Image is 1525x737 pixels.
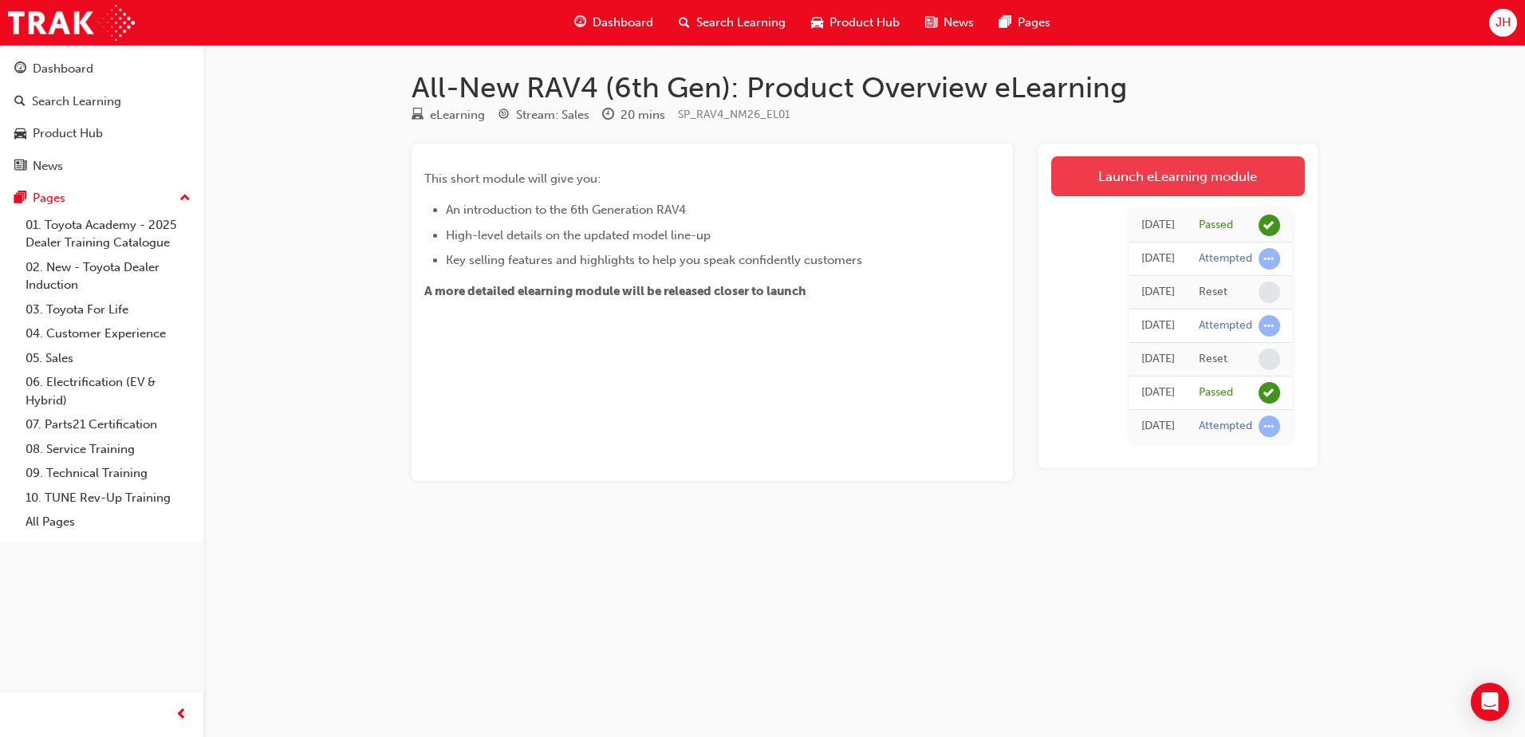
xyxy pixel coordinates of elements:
[1495,14,1511,32] span: JH
[6,119,197,148] a: Product Hub
[678,108,790,121] span: Learning resource code
[1489,9,1517,37] button: JH
[516,106,589,124] div: Stream: Sales
[446,253,862,267] span: Key selling features and highlights to help you speak confidently customers
[1018,14,1050,32] span: Pages
[19,510,197,534] a: All Pages
[6,183,197,213] button: Pages
[6,87,197,116] a: Search Learning
[1141,417,1175,436] div: Thu Sep 04 2025 14:09:58 GMT+1000 (Australian Eastern Standard Time)
[1199,318,1252,333] div: Attempted
[19,298,197,322] a: 03. Toyota For Life
[944,14,974,32] span: News
[1259,215,1280,236] span: learningRecordVerb_PASS-icon
[1199,285,1227,300] div: Reset
[19,437,197,462] a: 08. Service Training
[430,106,485,124] div: eLearning
[666,6,798,39] a: search-iconSearch Learning
[179,188,191,209] span: up-icon
[1259,315,1280,337] span: learningRecordVerb_ATTEMPT-icon
[1259,416,1280,437] span: learningRecordVerb_ATTEMPT-icon
[175,705,187,725] span: prev-icon
[621,106,665,124] div: 20 mins
[446,203,686,217] span: An introduction to the 6th Generation RAV4
[6,152,197,181] a: News
[19,255,197,298] a: 02. New - Toyota Dealer Induction
[829,14,900,32] span: Product Hub
[498,105,589,125] div: Stream
[33,157,63,175] div: News
[987,6,1063,39] a: pages-iconPages
[33,124,103,143] div: Product Hub
[6,51,197,183] button: DashboardSearch LearningProduct HubNews
[562,6,666,39] a: guage-iconDashboard
[1199,419,1252,434] div: Attempted
[912,6,987,39] a: news-iconNews
[19,412,197,437] a: 07. Parts21 Certification
[999,13,1011,33] span: pages-icon
[412,105,485,125] div: Type
[602,105,665,125] div: Duration
[811,13,823,33] span: car-icon
[1141,384,1175,402] div: Thu Sep 04 2025 14:37:51 GMT+1000 (Australian Eastern Standard Time)
[1259,248,1280,270] span: learningRecordVerb_ATTEMPT-icon
[6,54,197,84] a: Dashboard
[925,13,937,33] span: news-icon
[498,108,510,123] span: target-icon
[1141,317,1175,335] div: Mon Sep 08 2025 11:38:49 GMT+1000 (Australian Eastern Standard Time)
[14,95,26,109] span: search-icon
[14,62,26,77] span: guage-icon
[19,213,197,255] a: 01. Toyota Academy - 2025 Dealer Training Catalogue
[424,284,806,298] span: A more detailed elearning module will be released closer to launch
[19,321,197,346] a: 04. Customer Experience
[14,191,26,206] span: pages-icon
[798,6,912,39] a: car-iconProduct Hub
[19,486,197,510] a: 10. TUNE Rev-Up Training
[602,108,614,123] span: clock-icon
[19,370,197,412] a: 06. Electrification (EV & Hybrid)
[696,14,786,32] span: Search Learning
[1141,216,1175,235] div: Mon Sep 15 2025 12:59:20 GMT+1000 (Australian Eastern Standard Time)
[574,13,586,33] span: guage-icon
[593,14,653,32] span: Dashboard
[14,160,26,174] span: news-icon
[1199,218,1233,233] div: Passed
[1051,156,1305,196] a: Launch eLearning module
[679,13,690,33] span: search-icon
[8,5,135,41] img: Trak
[446,228,711,242] span: High-level details on the updated model line-up
[412,70,1318,105] h1: All-New RAV4 (6th Gen): Product Overview eLearning
[32,93,121,111] div: Search Learning
[412,108,424,123] span: learningResourceType_ELEARNING-icon
[1141,250,1175,268] div: Mon Sep 08 2025 11:55:08 GMT+1000 (Australian Eastern Standard Time)
[1259,282,1280,303] span: learningRecordVerb_NONE-icon
[1141,283,1175,301] div: Mon Sep 08 2025 11:55:06 GMT+1000 (Australian Eastern Standard Time)
[19,461,197,486] a: 09. Technical Training
[19,346,197,371] a: 05. Sales
[33,189,65,207] div: Pages
[1259,349,1280,370] span: learningRecordVerb_NONE-icon
[33,60,93,78] div: Dashboard
[1471,683,1509,721] div: Open Intercom Messenger
[1259,382,1280,404] span: learningRecordVerb_PASS-icon
[424,171,601,186] span: This short module will give you:
[1141,350,1175,368] div: Mon Sep 08 2025 11:38:47 GMT+1000 (Australian Eastern Standard Time)
[1199,385,1233,400] div: Passed
[1199,251,1252,266] div: Attempted
[1199,352,1227,367] div: Reset
[14,127,26,141] span: car-icon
